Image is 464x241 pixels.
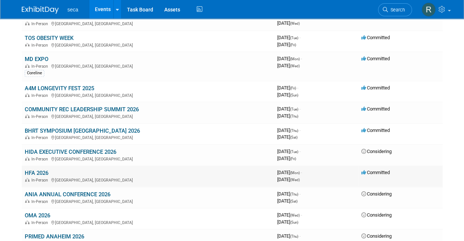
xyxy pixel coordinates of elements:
[31,135,50,140] span: In-Person
[361,106,390,112] span: Committed
[361,191,392,197] span: Considering
[290,171,300,175] span: (Mon)
[301,56,302,61] span: -
[290,234,298,238] span: (Thu)
[361,85,390,91] span: Committed
[361,128,390,133] span: Committed
[31,43,50,48] span: In-Person
[31,178,50,183] span: In-Person
[25,42,271,48] div: [GEOGRAPHIC_DATA], [GEOGRAPHIC_DATA]
[361,233,392,239] span: Considering
[25,63,271,69] div: [GEOGRAPHIC_DATA], [GEOGRAPHIC_DATA]
[25,178,30,181] img: In-Person Event
[290,192,298,196] span: (Thu)
[25,149,116,155] a: HIDA EXECUTIVE CONFERENCE 2026
[290,150,298,154] span: (Tue)
[301,170,302,175] span: -
[31,21,50,26] span: In-Person
[25,198,271,204] div: [GEOGRAPHIC_DATA], [GEOGRAPHIC_DATA]
[25,191,110,198] a: ANIA ANNUAL CONFERENCE 2026
[277,113,298,119] span: [DATE]
[25,134,271,140] div: [GEOGRAPHIC_DATA], [GEOGRAPHIC_DATA]
[299,191,300,197] span: -
[277,85,298,91] span: [DATE]
[25,220,30,224] img: In-Person Event
[277,156,296,161] span: [DATE]
[290,199,298,203] span: (Sat)
[277,35,300,40] span: [DATE]
[277,233,300,239] span: [DATE]
[290,36,298,40] span: (Tue)
[25,199,30,203] img: In-Person Event
[25,219,271,225] div: [GEOGRAPHIC_DATA], [GEOGRAPHIC_DATA]
[22,6,59,14] img: ExhibitDay
[290,213,300,217] span: (Wed)
[277,134,298,140] span: [DATE]
[25,21,30,25] img: In-Person Event
[290,157,296,161] span: (Fri)
[361,212,392,218] span: Considering
[299,128,300,133] span: -
[277,63,300,68] span: [DATE]
[25,233,84,240] a: PRIMED ANAHEIM 2026
[277,198,298,204] span: [DATE]
[277,177,300,182] span: [DATE]
[277,128,300,133] span: [DATE]
[299,149,300,154] span: -
[25,170,48,176] a: HFA 2026
[290,86,296,90] span: (Fri)
[31,199,50,204] span: In-Person
[277,56,302,61] span: [DATE]
[31,220,50,225] span: In-Person
[290,64,300,68] span: (Wed)
[31,114,50,119] span: In-Person
[31,157,50,162] span: In-Person
[25,35,73,41] a: TOS OBESITY WEEK
[277,191,300,197] span: [DATE]
[290,114,298,118] span: (Thu)
[422,3,436,17] img: Rachel Jordan
[290,93,298,97] span: (Sun)
[290,107,298,111] span: (Tue)
[25,113,271,119] div: [GEOGRAPHIC_DATA], [GEOGRAPHIC_DATA]
[25,156,271,162] div: [GEOGRAPHIC_DATA], [GEOGRAPHIC_DATA]
[25,92,271,98] div: [GEOGRAPHIC_DATA], [GEOGRAPHIC_DATA]
[25,177,271,183] div: [GEOGRAPHIC_DATA], [GEOGRAPHIC_DATA]
[25,157,30,160] img: In-Person Event
[297,85,298,91] span: -
[361,35,390,40] span: Committed
[277,42,296,47] span: [DATE]
[25,106,139,113] a: COMMUNITY REC LEADERSHIP SUMMIT 2026
[25,70,44,77] div: Coreline
[290,43,296,47] span: (Fri)
[378,3,412,16] a: Search
[290,57,300,61] span: (Mon)
[290,220,298,224] span: (Sun)
[31,93,50,98] span: In-Person
[25,43,30,47] img: In-Person Event
[25,56,48,62] a: MD EXPO
[299,233,300,239] span: -
[277,149,300,154] span: [DATE]
[301,212,302,218] span: -
[290,21,300,26] span: (Wed)
[277,92,298,98] span: [DATE]
[388,7,405,13] span: Search
[277,106,300,112] span: [DATE]
[290,135,298,139] span: (Sat)
[299,35,300,40] span: -
[277,212,302,218] span: [DATE]
[277,219,298,225] span: [DATE]
[25,20,271,26] div: [GEOGRAPHIC_DATA], [GEOGRAPHIC_DATA]
[25,114,30,118] img: In-Person Event
[290,178,300,182] span: (Wed)
[25,85,94,92] a: A4M LONGEVITY FEST 2025
[25,212,50,219] a: OMA 2026
[361,170,390,175] span: Committed
[361,149,392,154] span: Considering
[299,106,300,112] span: -
[361,56,390,61] span: Committed
[25,64,30,68] img: In-Person Event
[277,170,302,175] span: [DATE]
[290,129,298,133] span: (Thu)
